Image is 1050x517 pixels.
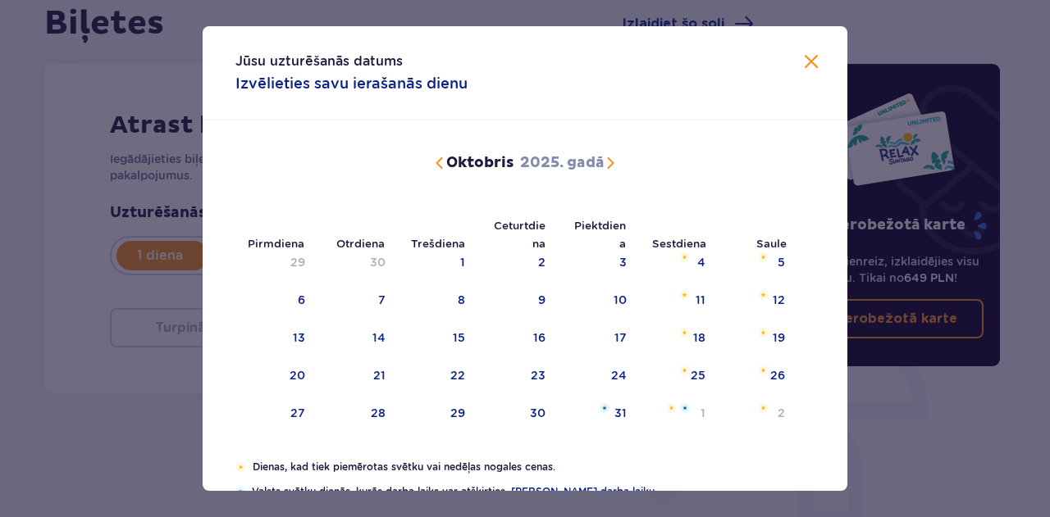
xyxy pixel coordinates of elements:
td: Svētdien, 2025. gada 12. oktobrī [717,283,797,319]
font: 7 [378,293,386,306]
td: Sestdien, 2025. gada 25. oktobrī [638,358,718,394]
td: Svētdien, 2025. gada 26. oktobrī [717,358,797,394]
font: 3 [619,256,627,269]
font: 4 [697,256,705,269]
font: 14 [372,331,386,344]
font: 1 [460,256,465,269]
td: Sestdien, 2025. gada 4. oktobrī [638,245,718,281]
font: 13 [293,331,305,344]
td: Ceturtdiena, 2025. gada 23. oktobris [477,358,558,394]
td: Trešdiena, 2025. gada 8. oktobris [397,283,477,319]
font: 6 [298,293,305,306]
font: Jūsu uzturēšanās datums [235,53,403,69]
font: 10 [614,293,627,306]
font: Sestdiena [652,237,706,250]
td: Trešdiena, 2025. gada 15. oktobris [397,320,477,356]
font: 23 [531,369,546,382]
font: Ceturtdiena [494,219,546,250]
td: Otrdiena, 2025. gada 30. septembris [317,245,398,281]
font: 2 [538,256,546,269]
font: Pirmdiena [248,237,304,250]
font: 24 [611,369,627,382]
td: Otrdiena, 2025. gada 7. oktobris [317,283,398,319]
td: Pirmdiena, 2025. gada 20. oktobris [235,358,317,394]
td: Svētdien, 2025. gada 5. oktobrī [717,245,797,281]
font: 21 [373,369,386,382]
td: Sestdien, 2025. gada 18. oktobrī [638,320,718,356]
td: Pirmdiena, 2025. gada 6. oktobris [235,283,317,319]
td: Trešdiena, 2025. gada 22. oktobris [397,358,477,394]
td: Ceturtdiena, 2025. gada 9. oktobris [477,283,558,319]
font: 17 [614,331,627,344]
td: Pirmdiena, 2025. gada 29. septembris [235,245,317,281]
font: 9 [538,293,546,306]
td: Trešdiena, 2025. gada 1. oktobris [397,245,477,281]
td: Svētdien, 2025. gada 19. oktobrī [717,320,797,356]
td: Otrdiena, 2025. gada 21. oktobris [317,358,398,394]
font: 8 [458,293,465,306]
font: 22 [450,369,465,382]
font: 11 [696,293,705,306]
td: Piektdien, 2025. gada 3. oktobrī [557,245,638,281]
td: Otrdiena, 2025. gada 14. oktobris [317,320,398,356]
font: 18 [693,331,705,344]
td: Piektdiena, 2025. gada 17. oktobris [557,320,638,356]
td: Piektdiena, 2025. gada 10. oktobris [557,283,638,319]
td: Ceturtdiena, 2025. gada 2. oktobris [477,245,558,281]
font: Izvēlieties savu ierašanās dienu [235,75,468,92]
font: Piektdiena [574,219,626,250]
font: Otrdiena [336,237,385,250]
div: Kalendārs [203,120,847,460]
font: 20 [290,369,305,382]
td: Ceturtdiena, 2025. gada 16. oktobris [477,320,558,356]
font: 16 [533,331,546,344]
font: Oktobris [446,153,514,172]
font: 30 [370,256,386,269]
font: 2025. gadā [520,153,605,172]
font: Trešdiena [411,237,465,250]
td: Pirmdiena, 2025. gada 13. oktobris [235,320,317,356]
font: 15 [453,331,465,344]
td: Piektdien, 2025. gada 24. oktobrī [557,358,638,394]
font: 25 [691,369,705,382]
td: Sestdien, 2025. gada 11. oktobrī [638,283,718,319]
font: 29 [290,256,305,269]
